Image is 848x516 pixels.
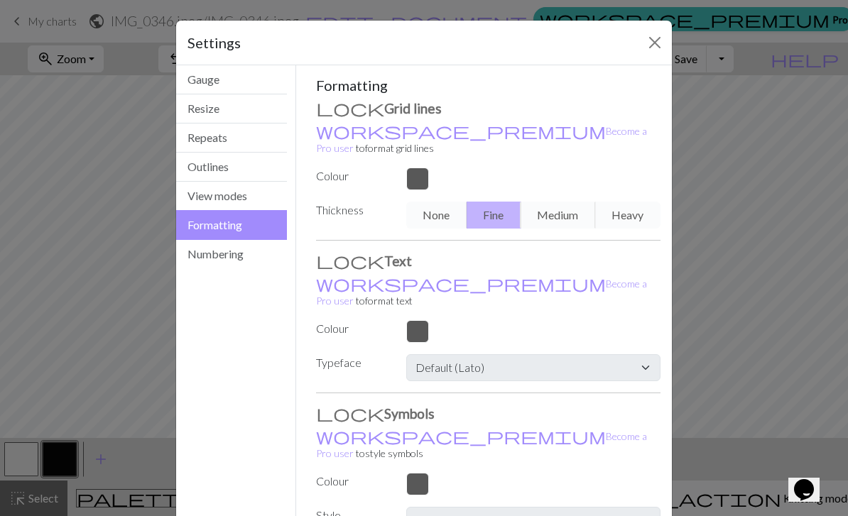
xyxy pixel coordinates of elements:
[308,473,398,490] label: Colour
[176,123,287,153] button: Repeats
[316,125,647,154] small: to format grid lines
[316,278,647,307] a: Become a Pro user
[316,252,661,269] h3: Text
[308,320,398,337] label: Colour
[176,182,287,211] button: View modes
[308,354,398,375] label: Typeface
[176,65,287,94] button: Gauge
[187,32,241,53] h5: Settings
[308,202,398,223] label: Thickness
[176,153,287,182] button: Outlines
[316,99,661,116] h3: Grid lines
[308,168,398,185] label: Colour
[176,94,287,123] button: Resize
[316,405,661,422] h3: Symbols
[643,31,666,54] button: Close
[316,121,606,141] span: workspace_premium
[316,77,661,94] h5: Formatting
[176,240,287,268] button: Numbering
[176,210,287,240] button: Formatting
[316,125,647,154] a: Become a Pro user
[788,459,834,502] iframe: chat widget
[316,430,647,459] a: Become a Pro user
[316,273,606,293] span: workspace_premium
[316,430,647,459] small: to style symbols
[316,426,606,446] span: workspace_premium
[316,278,647,307] small: to format text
